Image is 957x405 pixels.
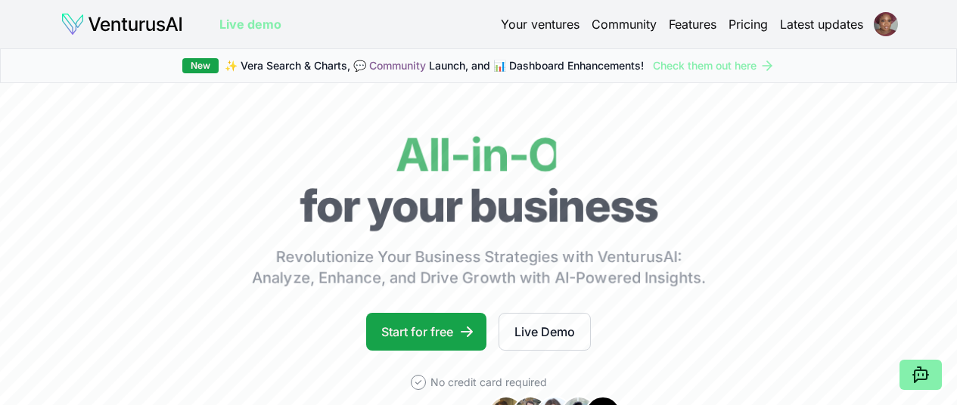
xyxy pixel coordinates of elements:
[369,59,426,72] a: Community
[499,313,591,351] a: Live Demo
[669,15,716,33] a: Features
[61,12,183,36] img: logo
[874,12,898,36] img: ALV-UjVEnjex8Ilf2TT0ouWVCu54rUodS2USfg9SM5JLYOj8BR3IaxGUA3Tl7KUyeVsyPTMgG27DaQiMSL4-Uxq96E5JYJv_z...
[780,15,863,33] a: Latest updates
[501,15,579,33] a: Your ventures
[729,15,768,33] a: Pricing
[225,58,644,73] span: ✨ Vera Search & Charts, 💬 Launch, and 📊 Dashboard Enhancements!
[366,313,486,351] a: Start for free
[219,15,281,33] a: Live demo
[592,15,657,33] a: Community
[182,58,219,73] div: New
[653,58,775,73] a: Check them out here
